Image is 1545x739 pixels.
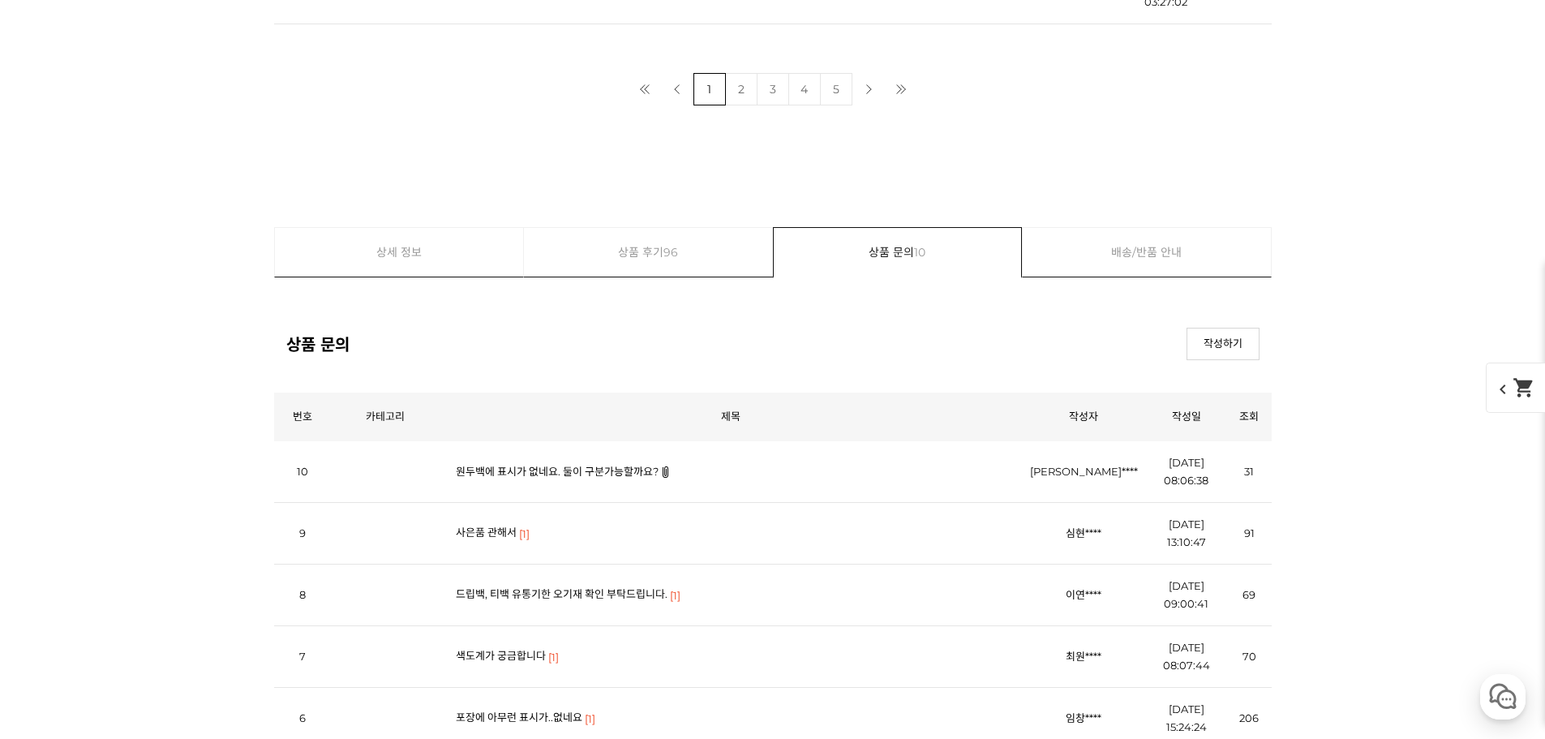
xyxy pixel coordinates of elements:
a: 상품 후기96 [524,228,773,277]
mat-icon: shopping_cart [1513,376,1535,399]
span: 96 [663,228,678,277]
a: 홈 [5,514,107,555]
td: 7 [274,625,331,687]
span: 홈 [51,539,61,552]
td: [DATE] 08:07:44 [1146,625,1227,687]
span: [1] [519,525,530,543]
td: 9 [274,502,331,564]
td: 70 [1227,625,1272,687]
a: 배송/반품 안내 [1023,228,1271,277]
a: 사은품 관해서 [456,526,517,539]
td: 10 [274,441,331,503]
span: 10 [914,228,925,277]
a: 상품 문의10 [774,228,1022,277]
h2: 상품 문의 [286,332,350,355]
th: 작성자 [1022,393,1146,441]
a: 대화 [107,514,209,555]
a: 첫 페이지 [629,73,661,105]
a: 작성하기 [1187,328,1260,360]
img: 파일첨부 [661,466,670,478]
a: 포장에 아무런 표시가..없네요 [456,711,582,724]
a: 1 [693,73,726,105]
span: 대화 [148,539,168,552]
a: 상세 정보 [275,228,524,277]
th: 제목 [440,393,1022,441]
span: 설정 [251,539,270,552]
a: 다음 페이지 [852,73,885,105]
th: 작성일 [1146,393,1227,441]
a: 설정 [209,514,311,555]
td: 91 [1227,502,1272,564]
th: 카테고리 [331,393,440,441]
td: 31 [1227,441,1272,503]
td: [DATE] 08:06:38 [1146,441,1227,503]
th: 번호 [274,393,331,441]
td: 69 [1227,564,1272,625]
a: 이전 페이지 [661,73,693,105]
span: [1] [670,586,680,604]
a: 5 [820,73,852,105]
a: 색도계가 궁금합니다 [456,649,546,662]
a: 마지막 페이지 [885,73,917,105]
a: 드립백, 티백 유통기한 오기재 확인 부탁드립니다. [456,587,667,600]
a: 3 [757,73,789,105]
span: [1] [585,710,595,728]
td: [DATE] 09:00:41 [1146,564,1227,625]
th: 조회 [1227,393,1272,441]
a: 2 [725,73,757,105]
a: 4 [788,73,821,105]
td: 8 [274,564,331,625]
td: [DATE] 13:10:47 [1146,502,1227,564]
a: 원두백에 표시가 없네요. 둘이 구분가능할까요? [456,465,659,478]
span: [1] [548,648,559,666]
